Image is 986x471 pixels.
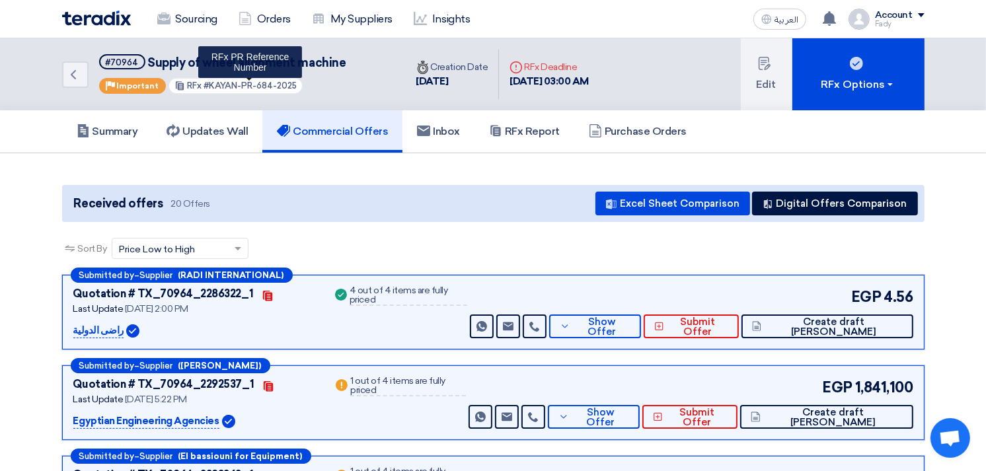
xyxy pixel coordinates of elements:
span: Create draft [PERSON_NAME] [764,408,902,427]
span: [DATE] 5:22 PM [125,394,187,405]
div: – [71,268,293,283]
div: [DATE] [416,74,488,89]
a: RFx Report [474,110,574,153]
span: Important [117,81,159,91]
span: العربية [775,15,798,24]
img: Teradix logo [62,11,131,26]
h5: Purchase Orders [589,125,687,138]
a: Purchase Orders [574,110,701,153]
span: Received offers [74,195,163,213]
span: #KAYAN-PR-684-2025 [204,81,297,91]
div: RFx PR Reference Number [198,46,302,78]
a: Open chat [930,418,970,458]
a: Sourcing [147,5,228,34]
button: Excel Sheet Comparison [595,192,750,215]
button: Create draft [PERSON_NAME] [740,405,913,429]
a: Updates Wall [152,110,262,153]
div: RFx Deadline [510,60,589,74]
div: 4 out of 4 items are fully priced [350,286,467,306]
p: Egyptian Engineering Agencies [73,414,219,429]
span: Supplier [140,271,173,279]
b: ([PERSON_NAME]) [178,361,262,370]
span: Show Offer [574,317,630,337]
div: [DATE] 03:00 AM [510,74,589,89]
a: Summary [62,110,153,153]
button: Show Offer [548,405,640,429]
span: Supplier [140,361,173,370]
span: 1,841,100 [855,377,913,398]
span: 20 Offers [171,198,210,210]
b: (RADI INTERNATIONAL) [178,271,284,279]
span: Submitted by [79,271,135,279]
div: – [71,449,311,464]
span: Supply of wheel alignment machine [147,55,346,70]
div: #70964 [106,58,139,67]
button: Digital Offers Comparison [752,192,918,215]
img: Verified Account [222,415,235,428]
img: profile_test.png [849,9,870,30]
button: Create draft [PERSON_NAME] [741,314,913,338]
div: Account [875,10,913,21]
span: Submitted by [79,361,135,370]
button: Edit [741,38,792,110]
button: RFx Options [792,38,925,110]
h5: Supply of wheel alignment machine [99,54,346,71]
button: العربية [753,9,806,30]
p: راضى الدولية [73,323,124,339]
h5: RFx Report [489,125,560,138]
h5: Updates Wall [167,125,248,138]
a: Orders [228,5,301,34]
span: Last Update [73,394,124,405]
span: Submit Offer [666,408,727,427]
span: 4.56 [884,286,913,308]
a: My Suppliers [301,5,403,34]
img: Verified Account [126,324,139,338]
span: EGP [851,286,882,308]
div: 1 out of 4 items are fully priced [350,377,465,396]
h5: Commercial Offers [277,125,388,138]
span: Create draft [PERSON_NAME] [765,317,902,337]
span: Price Low to High [119,242,195,256]
span: Show Offer [572,408,630,427]
span: [DATE] 2:00 PM [125,303,188,314]
a: Commercial Offers [262,110,402,153]
button: Show Offer [549,314,641,338]
div: Creation Date [416,60,488,74]
span: RFx [187,81,202,91]
div: Quotation # TX_70964_2292537_1 [73,377,254,392]
b: (El bassiouni for Equipment) [178,452,303,460]
div: Quotation # TX_70964_2286322_1 [73,286,254,302]
span: EGP [822,377,853,398]
a: Insights [403,5,480,34]
div: Fady [875,20,925,28]
span: Submit Offer [667,317,728,337]
span: Submitted by [79,452,135,460]
button: Submit Offer [644,314,739,338]
span: Last Update [73,303,124,314]
a: Inbox [402,110,474,153]
h5: Inbox [417,125,460,138]
div: RFx Options [821,77,895,92]
div: – [71,358,270,373]
span: Sort By [78,242,107,256]
span: Supplier [140,452,173,460]
button: Submit Offer [642,405,738,429]
h5: Summary [77,125,138,138]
